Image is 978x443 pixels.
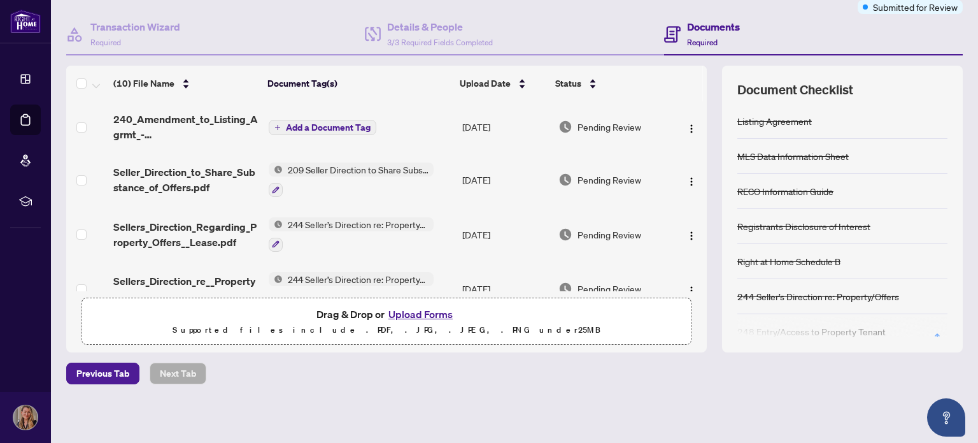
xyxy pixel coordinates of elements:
[269,217,283,231] img: Status Icon
[737,81,853,99] span: Document Checklist
[460,76,511,91] span: Upload Date
[113,273,258,304] span: Sellers_Direction_re__Property_Offers_-_Imp_Info_for_Seller_Ack.pdf
[927,398,965,437] button: Open asap
[66,363,139,384] button: Previous Tab
[558,173,572,187] img: Document Status
[286,123,371,132] span: Add a Document Tag
[82,298,691,345] span: Drag & Drop orUpload FormsSupported files include .PDF, .JPG, .JPEG, .PNG under25MB
[737,114,812,128] div: Listing Agreement
[578,120,641,134] span: Pending Review
[578,282,641,296] span: Pending Review
[457,152,553,207] td: [DATE]
[108,66,262,101] th: (10) File Name
[10,10,41,33] img: logo
[269,272,434,307] button: Status Icon244 Seller’s Direction re: Property/Offers
[283,163,434,177] span: 209 Seller Direction to Share Substance of Offers
[457,101,553,152] td: [DATE]
[385,306,457,323] button: Upload Forms
[455,66,549,101] th: Upload Date
[737,289,899,303] div: 244 Seller’s Direction re: Property/Offers
[686,177,697,187] img: Logo
[681,170,702,190] button: Logo
[90,38,121,47] span: Required
[387,38,493,47] span: 3/3 Required Fields Completed
[262,66,455,101] th: Document Tag(s)
[457,262,553,317] td: [DATE]
[269,163,434,197] button: Status Icon209 Seller Direction to Share Substance of Offers
[737,219,870,233] div: Registrants Disclosure of Interest
[457,207,553,262] td: [DATE]
[90,19,180,34] h4: Transaction Wizard
[283,217,434,231] span: 244 Seller’s Direction re: Property/Offers
[269,163,283,177] img: Status Icon
[686,286,697,296] img: Logo
[558,120,572,134] img: Document Status
[150,363,206,384] button: Next Tab
[269,119,376,136] button: Add a Document Tag
[269,272,283,286] img: Status Icon
[681,224,702,245] button: Logo
[687,38,718,47] span: Required
[316,306,457,323] span: Drag & Drop or
[737,254,840,268] div: Right at Home Schedule B
[76,363,129,384] span: Previous Tab
[681,279,702,299] button: Logo
[90,323,683,338] p: Supported files include .PDF, .JPG, .JPEG, .PNG under 25 MB
[113,219,258,250] span: Sellers_Direction_Regarding_Property_Offers__Lease.pdf
[558,282,572,296] img: Document Status
[578,173,641,187] span: Pending Review
[269,217,434,252] button: Status Icon244 Seller’s Direction re: Property/Offers
[283,272,434,286] span: 244 Seller’s Direction re: Property/Offers
[555,76,581,91] span: Status
[686,231,697,241] img: Logo
[681,117,702,137] button: Logo
[387,19,493,34] h4: Details & People
[274,124,281,131] span: plus
[113,164,258,195] span: Seller_Direction_to_Share_Substance_of_Offers.pdf
[113,112,258,142] span: 240_Amendment_to_Listing_Agrmt_-_Price_Change_Extension_Amendment__A__-_PropTx-[PERSON_NAME].pdf
[737,184,833,198] div: RECO Information Guide
[737,149,849,163] div: MLS Data Information Sheet
[687,19,740,34] h4: Documents
[13,405,38,430] img: Profile Icon
[558,228,572,242] img: Document Status
[578,228,641,242] span: Pending Review
[686,124,697,134] img: Logo
[269,120,376,135] button: Add a Document Tag
[113,76,174,91] span: (10) File Name
[550,66,669,101] th: Status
